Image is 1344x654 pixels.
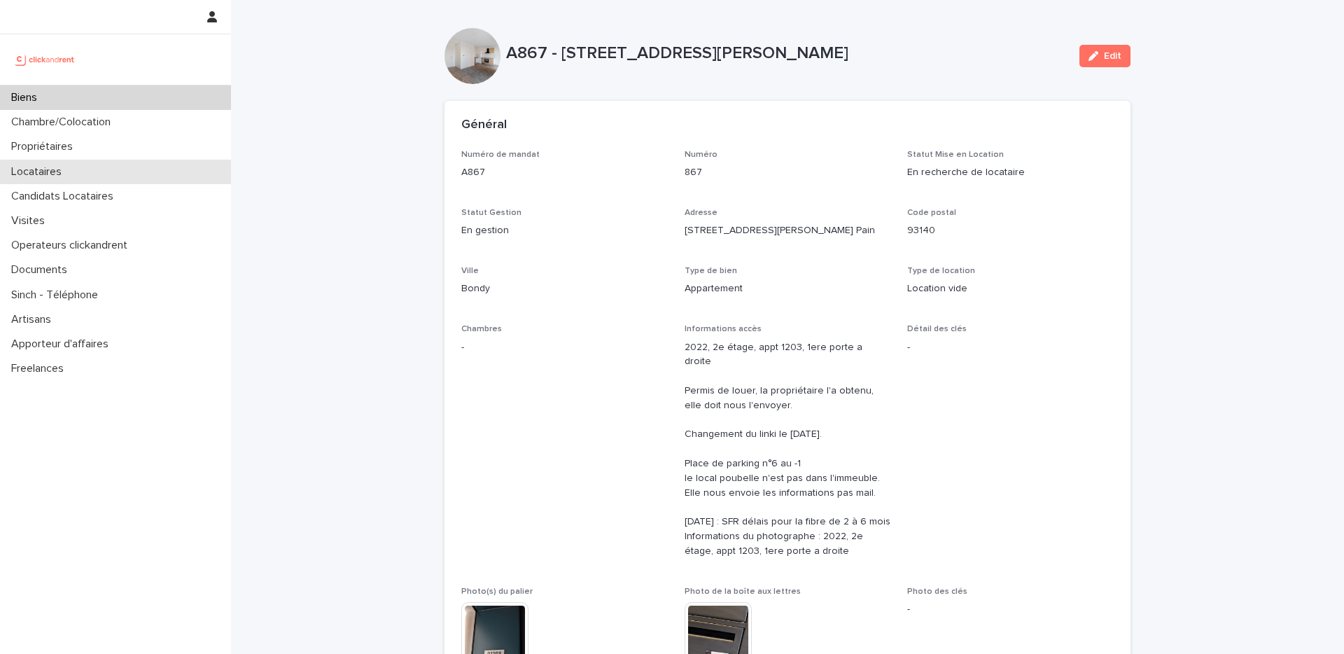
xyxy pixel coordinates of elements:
[907,325,967,333] span: Détail des clés
[6,288,109,302] p: Sinch - Téléphone
[6,239,139,252] p: Operateurs clickandrent
[685,165,891,180] p: 867
[506,43,1068,64] p: A867 - [STREET_ADDRESS][PERSON_NAME]
[685,223,891,238] p: [STREET_ADDRESS][PERSON_NAME] Pain
[6,165,73,179] p: Locataires
[461,151,540,159] span: Numéro de mandat
[6,190,125,203] p: Candidats Locataires
[461,118,507,133] h2: Général
[6,263,78,277] p: Documents
[907,281,1114,296] p: Location vide
[461,209,521,217] span: Statut Gestion
[6,91,48,104] p: Biens
[907,587,967,596] span: Photo des clés
[685,340,891,559] p: 2022, 2e étage, appt 1203, 1ere porte a droite Permis de louer, la propriétaire l'a obtenu, elle ...
[685,587,801,596] span: Photo de la boîte aux lettres
[461,281,668,296] p: Bondy
[907,602,1114,617] p: -
[461,340,668,355] p: -
[1079,45,1130,67] button: Edit
[461,165,668,180] p: A867
[685,209,717,217] span: Adresse
[461,587,533,596] span: Photo(s) du palier
[907,340,1114,355] p: -
[907,151,1004,159] span: Statut Mise en Location
[6,214,56,228] p: Visites
[1104,51,1121,61] span: Edit
[907,223,1114,238] p: 93140
[6,140,84,153] p: Propriétaires
[685,267,737,275] span: Type de bien
[685,325,762,333] span: Informations accès
[907,209,956,217] span: Code postal
[907,165,1114,180] p: En recherche de locataire
[461,325,502,333] span: Chambres
[6,338,120,351] p: Apporteur d'affaires
[6,116,122,129] p: Chambre/Colocation
[685,151,717,159] span: Numéro
[461,267,479,275] span: Ville
[6,362,75,375] p: Freelances
[685,281,891,296] p: Appartement
[6,313,62,326] p: Artisans
[461,223,668,238] p: En gestion
[907,267,975,275] span: Type de location
[11,46,79,74] img: UCB0brd3T0yccxBKYDjQ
